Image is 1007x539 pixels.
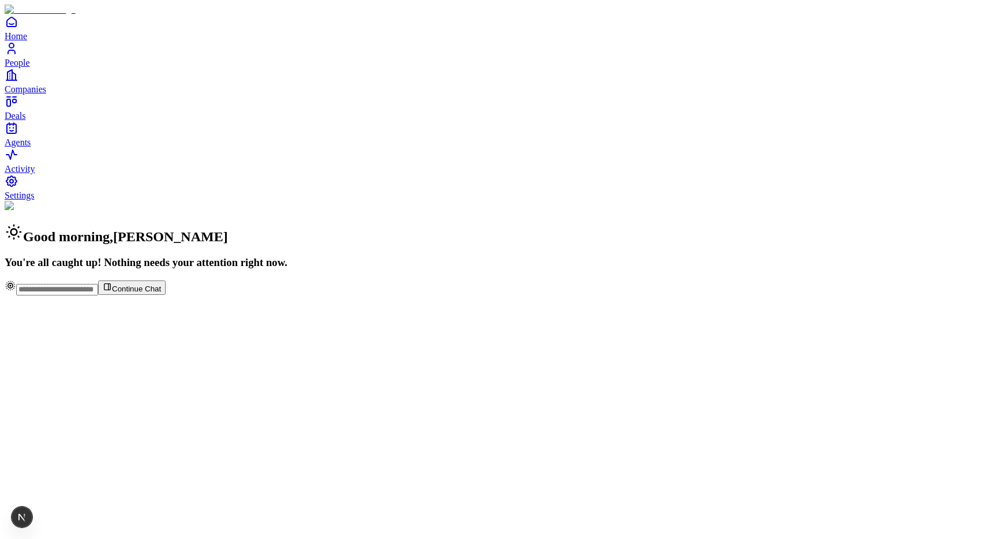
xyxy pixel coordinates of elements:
img: Item Brain Logo [5,5,76,15]
a: Activity [5,148,1002,174]
h2: Good morning , [PERSON_NAME] [5,223,1002,245]
button: Continue Chat [98,280,166,295]
a: Deals [5,95,1002,121]
a: Companies [5,68,1002,94]
a: Settings [5,174,1002,200]
span: People [5,58,30,68]
h3: You're all caught up! Nothing needs your attention right now. [5,256,1002,269]
span: Home [5,31,27,41]
span: Companies [5,84,46,94]
img: Background [5,201,59,211]
span: Agents [5,137,31,147]
span: Activity [5,164,35,174]
a: Agents [5,121,1002,147]
a: People [5,42,1002,68]
span: Continue Chat [112,285,161,293]
div: Continue Chat [5,280,1002,295]
span: Deals [5,111,25,121]
span: Settings [5,190,35,200]
a: Home [5,15,1002,41]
